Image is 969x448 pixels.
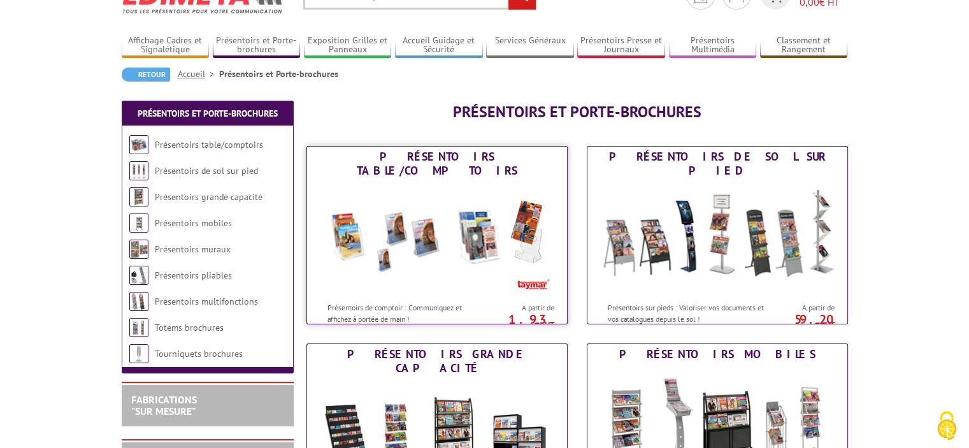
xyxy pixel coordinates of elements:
[587,146,848,324] a: Présentoirs de sol sur pied Présentoirs de sol sur pied Présentoirs sur pieds : Valoriser vos doc...
[129,318,148,337] img: Totems brochures
[824,319,834,330] sup: HT
[591,347,844,361] div: Présentoirs mobiles
[122,68,170,82] a: Retour
[306,146,568,324] a: Présentoirs table/comptoirs Présentoirs table/comptoirs Présentoirs de comptoir : Communiquez et ...
[544,319,554,330] sup: HT
[129,292,148,311] img: Présentoirs multifonctions
[608,302,766,324] p: Présentoirs sur pieds : Valoriser vos documents et vos catalogues depuis le sol !
[155,139,263,150] a: Présentoirs table/comptoirs
[219,68,338,80] li: Présentoirs et Porte-brochures
[129,135,148,154] img: Présentoirs table/comptoirs
[122,35,210,56] a: Affichage Cadres et Signalétique
[129,161,148,180] img: Présentoirs de sol sur pied
[129,187,148,206] img: Présentoirs grande capacité
[155,217,232,229] a: Présentoirs mobiles
[129,344,148,363] img: Tourniquets brochures
[763,315,834,331] p: 59.20 €
[760,35,848,56] a: Classement et Rangement
[155,296,258,307] a: Présentoirs multifonctions
[213,35,301,56] a: Présentoirs et Porte-brochures
[599,181,835,296] img: Présentoirs de sol sur pied
[486,35,574,56] a: Services Généraux
[769,303,834,313] span: A partir de
[155,191,262,203] a: Présentoirs grande capacité
[310,150,564,178] div: Présentoirs table/comptoirs
[129,213,148,233] img: Présentoirs mobiles
[319,181,555,296] img: Présentoirs table/comptoirs
[155,322,224,333] a: Totems brochures
[591,150,844,178] div: Présentoirs de sol sur pied
[155,243,231,255] a: Présentoirs muraux
[577,35,665,56] a: Présentoirs Presse et Journaux
[931,410,963,442] img: Cookies (fenêtre modale)
[304,35,392,56] a: Exposition Grilles et Panneaux
[178,68,219,80] a: Accueil
[155,165,258,177] a: Présentoirs de sol sur pied
[155,348,243,359] a: Tourniquets brochures
[155,270,232,281] a: Présentoirs pliables
[129,266,148,285] img: Présentoirs pliables
[131,393,197,417] a: FABRICATIONS"Sur Mesure"
[395,35,483,56] a: Accueil Guidage et Sécurité
[489,303,554,313] span: A partir de
[129,240,148,259] img: Présentoirs muraux
[669,35,757,56] a: Présentoirs Multimédia
[482,315,554,331] p: 1.93 €
[327,302,485,324] p: Présentoirs de comptoir : Communiquez et affichez à portée de main !
[310,347,564,375] div: Présentoirs grande capacité
[924,405,969,448] button: Cookies (fenêtre modale)
[138,108,278,119] a: Présentoirs et Porte-brochures
[306,104,848,120] h1: Présentoirs et Porte-brochures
